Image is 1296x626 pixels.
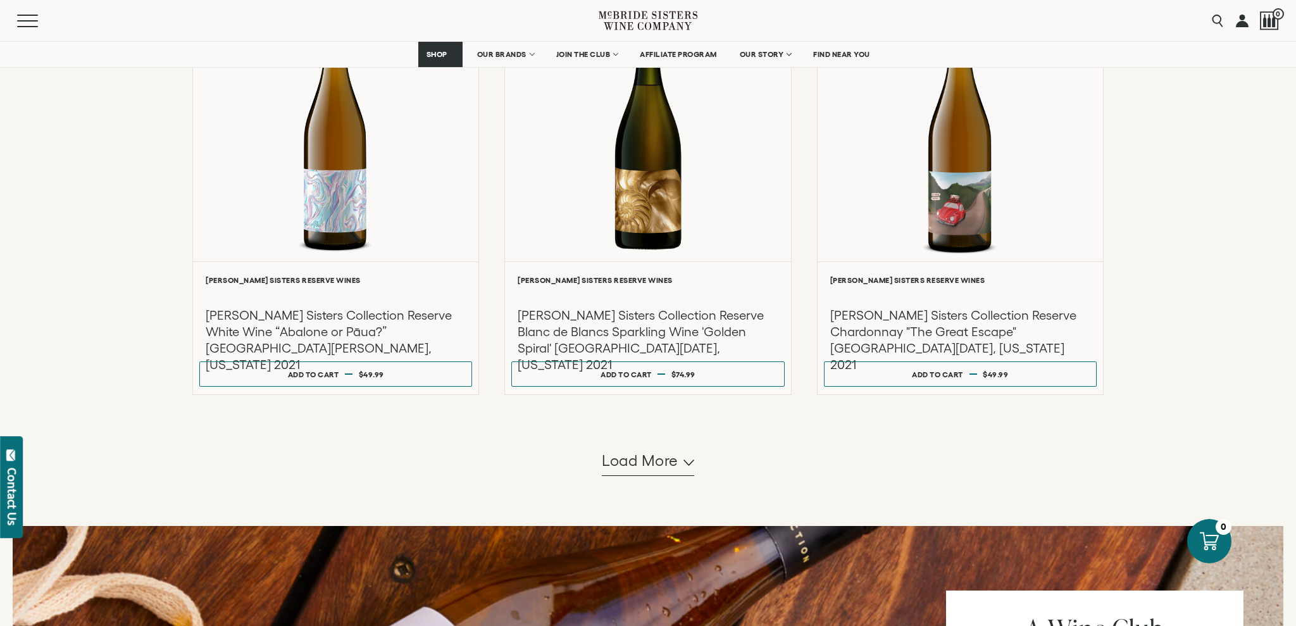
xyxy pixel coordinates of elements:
[199,361,472,387] button: Add to cart $49.99
[548,42,626,67] a: JOIN THE CLUB
[813,50,870,59] span: FIND NEAR YOU
[477,50,526,59] span: OUR BRANDS
[1273,8,1284,20] span: 0
[602,450,678,472] span: Load more
[983,370,1008,379] span: $49.99
[518,307,778,373] h3: [PERSON_NAME] Sisters Collection Reserve Blanc de Blancs Sparkling Wine 'Golden Spiral' [GEOGRAPH...
[640,50,717,59] span: AFFILIATE PROGRAM
[206,276,466,284] h6: [PERSON_NAME] Sisters Reserve Wines
[805,42,878,67] a: FIND NEAR YOU
[518,276,778,284] h6: [PERSON_NAME] Sisters Reserve Wines
[427,50,448,59] span: SHOP
[1216,519,1231,535] div: 0
[418,42,463,67] a: SHOP
[288,365,339,384] div: Add to cart
[740,50,784,59] span: OUR STORY
[469,42,542,67] a: OUR BRANDS
[671,370,695,379] span: $74.99
[6,468,18,525] div: Contact Us
[602,446,694,476] button: Load more
[511,361,784,387] button: Add to cart $74.99
[601,365,652,384] div: Add to cart
[556,50,611,59] span: JOIN THE CLUB
[732,42,799,67] a: OUR STORY
[206,307,466,373] h3: [PERSON_NAME] Sisters Collection Reserve White Wine “Abalone or Pāua?” [GEOGRAPHIC_DATA][PERSON_N...
[830,276,1090,284] h6: [PERSON_NAME] Sisters Reserve Wines
[632,42,725,67] a: AFFILIATE PROGRAM
[359,370,384,379] span: $49.99
[17,15,63,27] button: Mobile Menu Trigger
[830,307,1090,373] h3: [PERSON_NAME] Sisters Collection Reserve Chardonnay "The Great Escape" [GEOGRAPHIC_DATA][DATE], [...
[824,361,1097,387] button: Add to cart $49.99
[912,365,963,384] div: Add to cart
